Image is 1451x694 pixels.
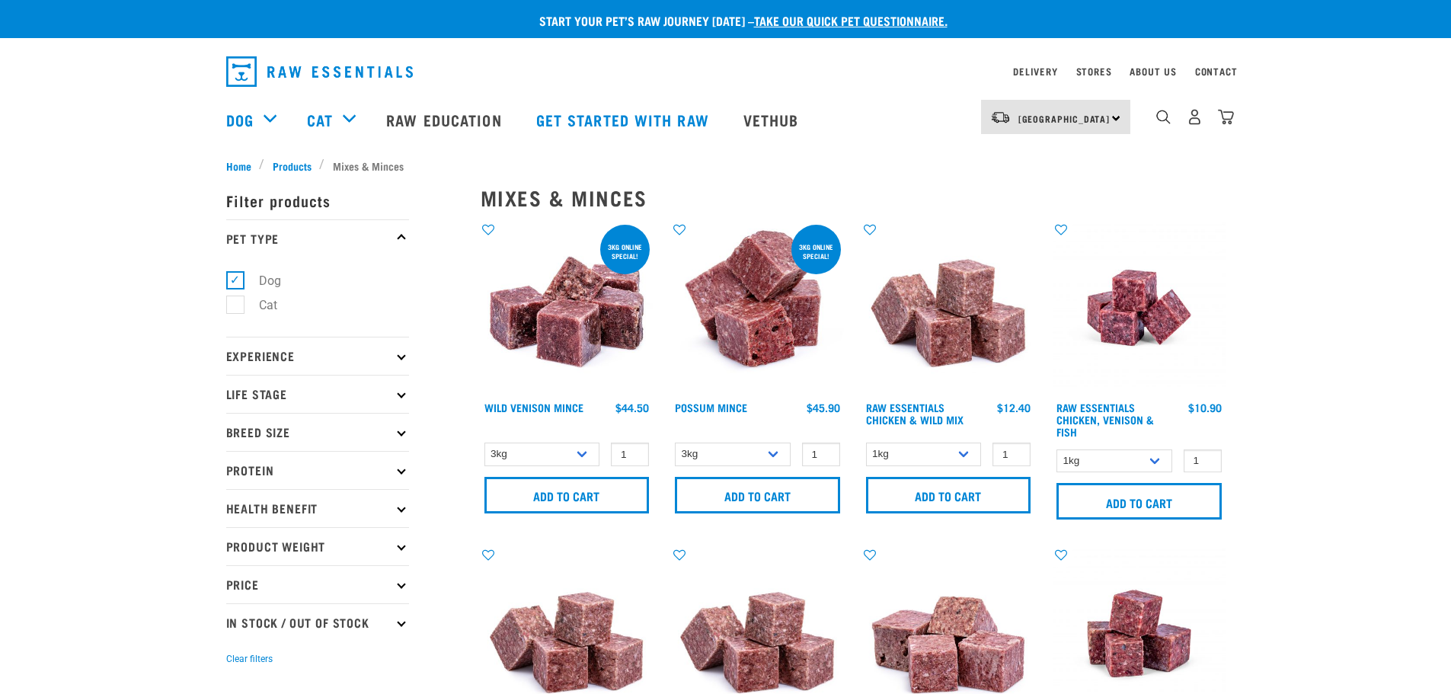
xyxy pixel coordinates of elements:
p: Pet Type [226,219,409,257]
img: home-icon@2x.png [1218,109,1234,125]
input: Add to cart [484,477,650,513]
p: Experience [226,337,409,375]
input: 1 [992,443,1031,466]
p: Breed Size [226,413,409,451]
div: 3kg online special! [600,235,650,267]
a: Raw Essentials Chicken, Venison & Fish [1056,405,1154,434]
img: 1102 Possum Mince 01 [671,222,844,395]
p: Protein [226,451,409,489]
div: 3kg online special! [791,235,841,267]
a: About Us [1130,69,1176,74]
input: 1 [802,443,840,466]
h2: Mixes & Minces [481,186,1226,209]
span: [GEOGRAPHIC_DATA] [1018,116,1111,121]
p: Filter products [226,181,409,219]
a: Raw Essentials Chicken & Wild Mix [866,405,964,422]
input: Add to cart [866,477,1031,513]
nav: dropdown navigation [214,50,1238,93]
a: Raw Education [371,89,520,150]
span: Home [226,158,251,174]
a: take our quick pet questionnaire. [754,17,948,24]
p: Product Weight [226,527,409,565]
input: Add to cart [675,477,840,513]
a: Dog [226,108,254,131]
label: Dog [235,271,287,290]
input: 1 [1184,449,1222,473]
a: Get started with Raw [521,89,728,150]
p: Health Benefit [226,489,409,527]
p: Price [226,565,409,603]
div: $45.90 [807,401,840,414]
img: Chicken Venison mix 1655 [1053,222,1226,395]
div: $10.90 [1188,401,1222,414]
button: Clear filters [226,652,273,666]
input: Add to cart [1056,483,1222,520]
img: Raw Essentials Logo [226,56,413,87]
a: Home [226,158,260,174]
a: Products [264,158,319,174]
span: Products [273,158,312,174]
div: $12.40 [997,401,1031,414]
label: Cat [235,296,283,315]
img: Pile Of Cubed Wild Venison Mince For Pets [481,222,654,395]
img: user.png [1187,109,1203,125]
input: 1 [611,443,649,466]
a: Contact [1195,69,1238,74]
a: Wild Venison Mince [484,405,583,410]
p: In Stock / Out Of Stock [226,603,409,641]
nav: breadcrumbs [226,158,1226,174]
a: Vethub [728,89,818,150]
a: Stores [1076,69,1112,74]
a: Possum Mince [675,405,747,410]
img: van-moving.png [990,110,1011,124]
a: Delivery [1013,69,1057,74]
a: Cat [307,108,333,131]
img: Pile Of Cubed Chicken Wild Meat Mix [862,222,1035,395]
img: home-icon-1@2x.png [1156,110,1171,124]
p: Life Stage [226,375,409,413]
div: $44.50 [615,401,649,414]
